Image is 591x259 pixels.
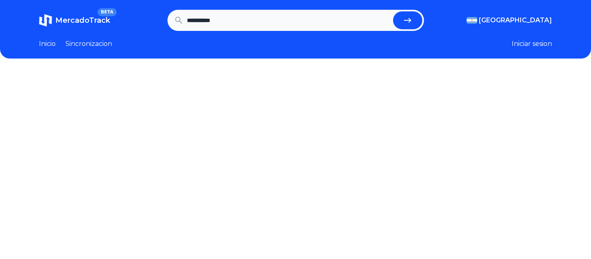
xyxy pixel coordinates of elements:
[65,39,112,49] a: Sincronizacion
[467,17,477,24] img: Argentina
[39,14,52,27] img: MercadoTrack
[479,15,552,25] span: [GEOGRAPHIC_DATA]
[39,14,110,27] a: MercadoTrackBETA
[512,39,552,49] button: Iniciar sesion
[98,8,117,16] span: BETA
[39,39,56,49] a: Inicio
[55,16,110,25] span: MercadoTrack
[467,15,552,25] button: [GEOGRAPHIC_DATA]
